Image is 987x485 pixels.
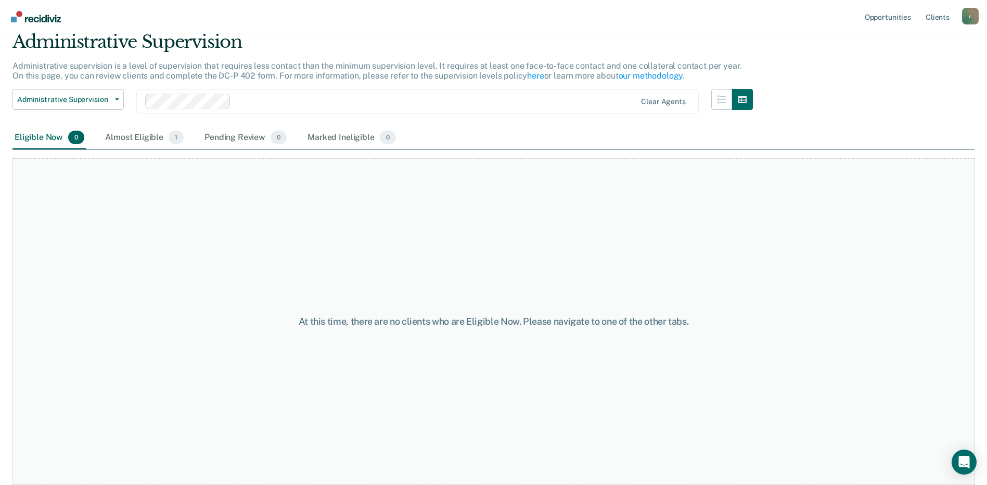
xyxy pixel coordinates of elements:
[169,131,184,144] span: 1
[202,126,289,149] div: Pending Review0
[17,95,111,104] span: Administrative Supervision
[962,8,979,24] button: Profile dropdown button
[12,89,124,110] button: Administrative Supervision
[619,71,683,81] a: our methodology
[271,131,287,144] span: 0
[68,131,84,144] span: 0
[12,61,741,81] p: Administrative supervision is a level of supervision that requires less contact than the minimum ...
[11,11,61,22] img: Recidiviz
[952,450,977,475] div: Open Intercom Messenger
[962,8,979,24] div: c
[253,316,734,327] div: At this time, there are no clients who are Eligible Now. Please navigate to one of the other tabs.
[305,126,398,149] div: Marked Ineligible0
[527,71,544,81] a: here
[12,126,86,149] div: Eligible Now0
[12,31,753,61] div: Administrative Supervision
[103,126,186,149] div: Almost Eligible1
[380,131,396,144] span: 0
[641,97,685,106] div: Clear agents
